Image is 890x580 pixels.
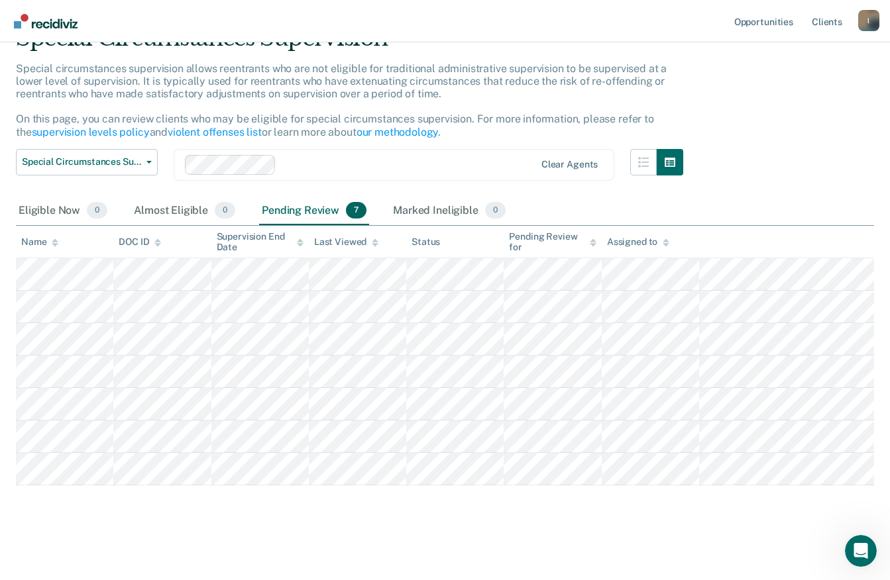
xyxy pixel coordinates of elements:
[314,236,378,248] div: Last Viewed
[346,202,366,219] span: 7
[32,126,150,138] a: supervision levels policy
[21,236,58,248] div: Name
[16,197,110,226] div: Eligible Now0
[87,202,107,219] span: 0
[22,156,141,168] span: Special Circumstances Supervision
[168,126,262,138] a: violent offenses list
[412,236,440,248] div: Status
[485,202,506,219] span: 0
[858,10,879,31] button: Profile dropdown button
[509,231,596,254] div: Pending Review for
[607,236,669,248] div: Assigned to
[215,202,235,219] span: 0
[14,14,78,28] img: Recidiviz
[541,159,598,170] div: Clear agents
[16,149,158,175] button: Special Circumstances Supervision
[390,197,508,226] div: Marked Ineligible0
[845,535,877,567] iframe: Intercom live chat
[131,197,238,226] div: Almost Eligible0
[16,24,683,62] div: Special Circumstances Supervision
[217,231,304,254] div: Supervision End Date
[858,10,879,31] div: l
[119,236,161,248] div: DOC ID
[16,62,667,138] p: Special circumstances supervision allows reentrants who are not eligible for traditional administ...
[357,126,439,138] a: our methodology
[259,197,369,226] div: Pending Review7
